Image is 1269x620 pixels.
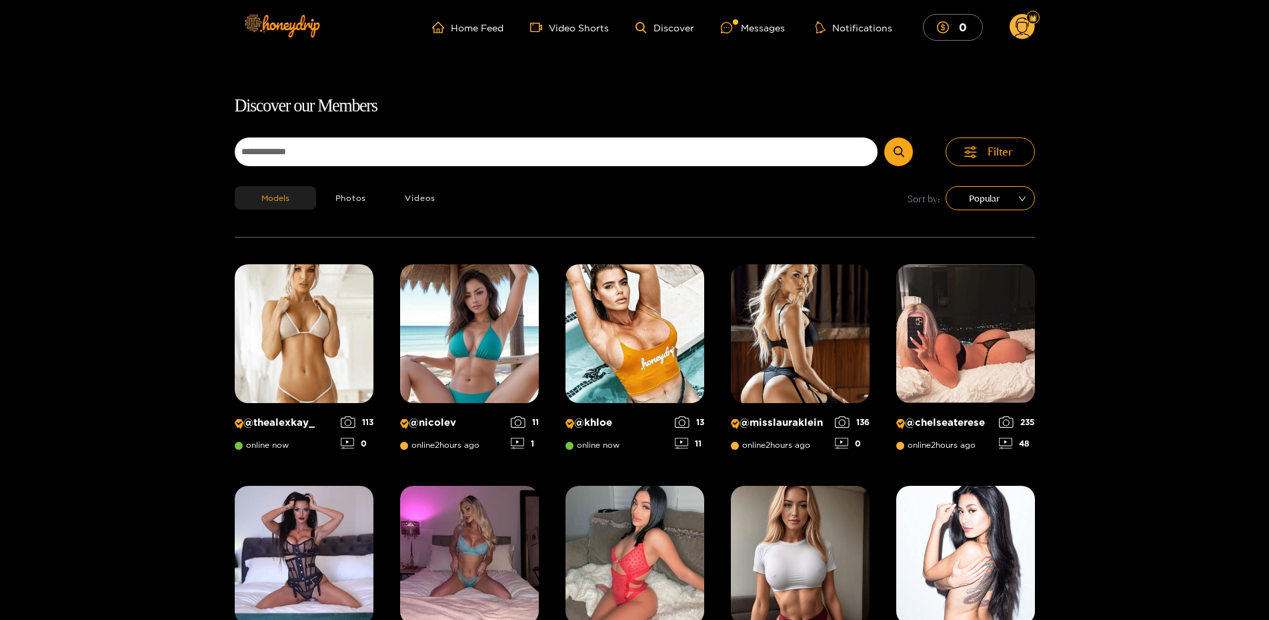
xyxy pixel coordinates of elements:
[432,21,503,33] a: Home Feed
[731,264,870,403] img: Creator Profile Image: misslauraklein
[511,438,539,449] div: 1
[675,438,704,449] div: 11
[385,186,455,210] button: Videos
[721,20,785,35] div: Messages
[400,264,539,459] a: Creator Profile Image: nicolev@nicolevonline2hours ago111
[937,21,956,33] span: dollar
[565,416,668,429] p: @ khloe
[957,20,969,34] mark: 0
[235,416,334,429] p: @ thealexkay_
[341,438,373,449] div: 0
[999,416,1035,428] div: 235
[511,416,539,428] div: 11
[530,21,609,33] a: Video Shorts
[896,264,1035,459] a: Creator Profile Image: chelseaterese@chelseatereseonline2hours ago23548
[675,416,704,428] div: 13
[400,416,504,429] p: @ nicolev
[530,21,549,33] span: video-camera
[731,264,870,459] a: Creator Profile Image: misslauraklein@misslaurakleinonline2hours ago1360
[908,191,940,206] span: Sort by:
[988,144,1013,160] span: Filter
[565,264,704,403] img: Creator Profile Image: khloe
[731,440,810,450] span: online 2 hours ago
[235,264,373,459] a: Creator Profile Image: thealexkay_@thealexkay_online now1130
[565,264,704,459] a: Creator Profile Image: khloe@khloeonline now1311
[896,416,992,429] p: @ chelseaterese
[923,14,983,40] button: 0
[400,440,479,450] span: online 2 hours ago
[400,264,539,403] img: Creator Profile Image: nicolev
[636,22,694,33] a: Discover
[235,186,316,210] button: Models
[812,21,896,34] button: Notifications
[1029,14,1037,22] img: Fan Level
[316,186,386,210] button: Photos
[946,186,1035,210] div: sort
[731,416,828,429] p: @ misslauraklein
[956,188,1025,208] span: Popular
[235,92,1035,120] h1: Discover our Members
[999,438,1035,449] div: 48
[946,137,1035,166] button: Filter
[896,264,1035,403] img: Creator Profile Image: chelseaterese
[835,438,870,449] div: 0
[835,416,870,428] div: 136
[432,21,451,33] span: home
[896,440,976,450] span: online 2 hours ago
[235,264,373,403] img: Creator Profile Image: thealexkay_
[884,137,913,166] button: Submit Search
[235,440,289,450] span: online now
[341,416,373,428] div: 113
[565,440,619,450] span: online now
